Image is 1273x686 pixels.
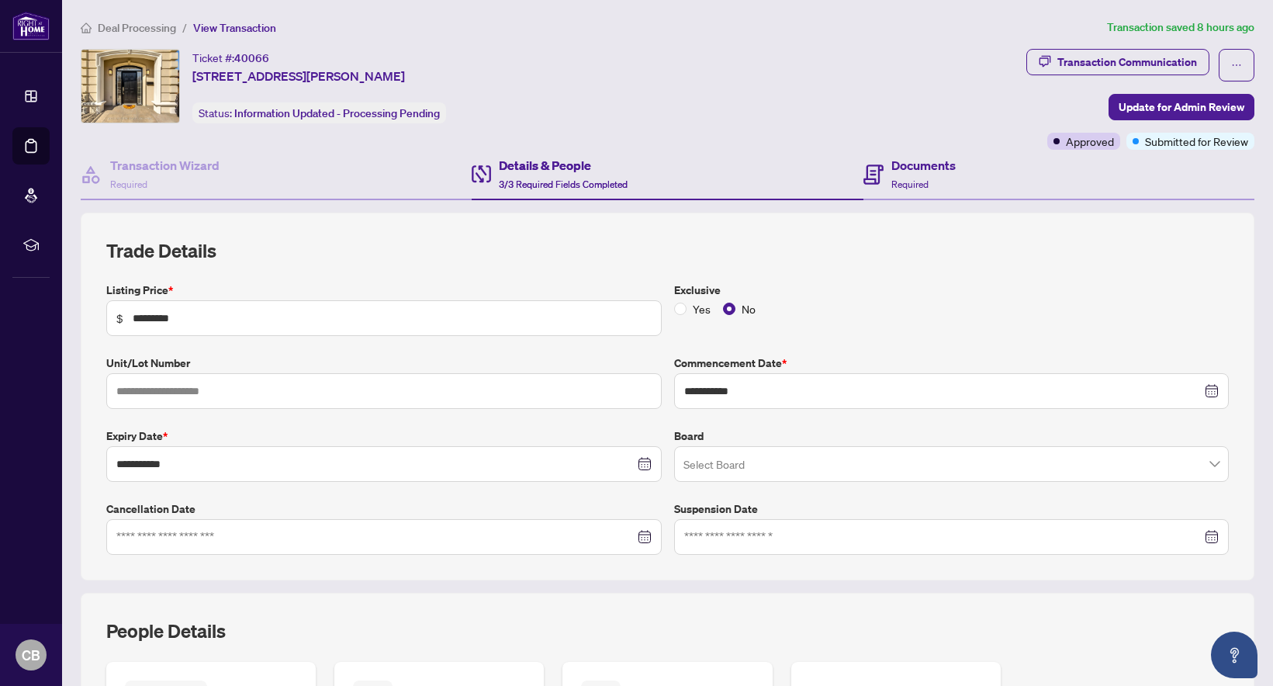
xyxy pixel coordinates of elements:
h4: Documents [891,156,956,175]
button: Update for Admin Review [1109,94,1254,120]
span: 3/3 Required Fields Completed [499,178,628,190]
img: logo [12,12,50,40]
button: Open asap [1211,632,1257,678]
h4: Transaction Wizard [110,156,220,175]
span: Information Updated - Processing Pending [234,106,440,120]
h2: Trade Details [106,238,1229,263]
span: Deal Processing [98,21,176,35]
label: Board [674,428,1230,445]
span: View Transaction [193,21,276,35]
div: Transaction Communication [1057,50,1197,74]
span: Approved [1066,133,1114,150]
div: Status: [192,102,446,123]
img: IMG-C12233191_1.jpg [81,50,179,123]
li: / [182,19,187,36]
span: $ [116,310,123,327]
span: 40066 [234,51,269,65]
label: Cancellation Date [106,501,662,518]
span: ellipsis [1231,60,1242,71]
label: Exclusive [674,282,1230,299]
label: Suspension Date [674,501,1230,518]
span: Required [110,178,147,190]
span: No [735,300,762,317]
span: [STREET_ADDRESS][PERSON_NAME] [192,67,405,85]
span: Submitted for Review [1145,133,1248,150]
h4: Details & People [499,156,628,175]
span: Yes [687,300,717,317]
article: Transaction saved 8 hours ago [1107,19,1254,36]
span: Update for Admin Review [1119,95,1244,120]
div: Ticket #: [192,49,269,67]
label: Listing Price [106,282,662,299]
label: Unit/Lot Number [106,355,662,372]
span: CB [22,644,40,666]
span: home [81,23,92,33]
label: Commencement Date [674,355,1230,372]
span: Required [891,178,929,190]
h2: People Details [106,618,226,643]
button: Transaction Communication [1026,49,1209,75]
label: Expiry Date [106,428,662,445]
